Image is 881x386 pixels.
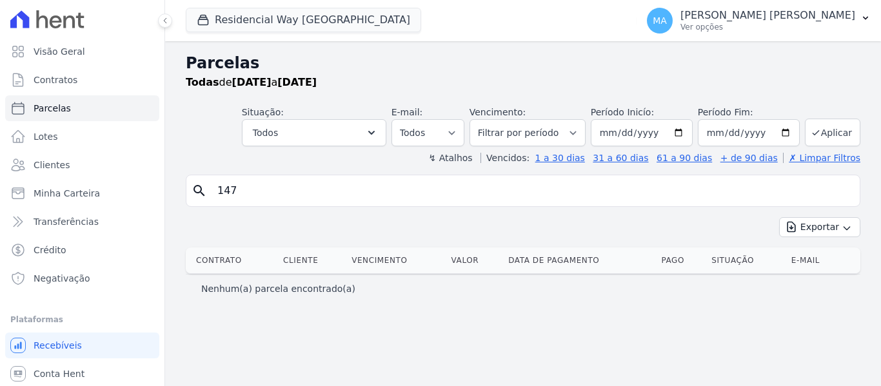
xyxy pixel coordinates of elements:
[470,107,526,117] label: Vencimento:
[593,153,648,163] a: 31 a 60 dias
[5,152,159,178] a: Clientes
[5,333,159,358] a: Recebíveis
[34,159,70,171] span: Clientes
[34,244,66,256] span: Crédito
[637,3,881,39] button: MA [PERSON_NAME] [PERSON_NAME] Ver opções
[5,39,159,64] a: Visão Geral
[186,8,421,32] button: Residencial Way [GEOGRAPHIC_DATA]
[34,73,77,86] span: Contratos
[786,247,845,273] th: E-mail
[34,215,99,228] span: Transferências
[720,153,778,163] a: + de 90 dias
[242,107,284,117] label: Situação:
[535,153,585,163] a: 1 a 30 dias
[5,265,159,291] a: Negativação
[698,106,800,119] label: Período Fim:
[201,282,355,295] p: Nenhum(a) parcela encontrado(a)
[253,125,278,140] span: Todos
[391,107,423,117] label: E-mail:
[278,247,346,273] th: Cliente
[591,107,654,117] label: Período Inicío:
[34,272,90,285] span: Negativação
[428,153,472,163] label: ↯ Atalhos
[34,367,84,380] span: Conta Hent
[186,75,317,90] p: de a
[277,76,317,88] strong: [DATE]
[5,95,159,121] a: Parcelas
[5,67,159,93] a: Contratos
[186,247,278,273] th: Contrato
[34,45,85,58] span: Visão Geral
[34,187,100,200] span: Minha Carteira
[186,76,219,88] strong: Todas
[186,52,860,75] h2: Parcelas
[680,22,855,32] p: Ver opções
[34,339,82,352] span: Recebíveis
[783,153,860,163] a: ✗ Limpar Filtros
[210,178,855,204] input: Buscar por nome do lote ou do cliente
[232,76,272,88] strong: [DATE]
[34,102,71,115] span: Parcelas
[480,153,530,163] label: Vencidos:
[242,119,386,146] button: Todos
[5,124,159,150] a: Lotes
[5,237,159,263] a: Crédito
[10,312,154,327] div: Plataformas
[656,247,706,273] th: Pago
[706,247,786,273] th: Situação
[446,247,504,273] th: Valor
[5,209,159,235] a: Transferências
[653,16,667,25] span: MA
[346,247,446,273] th: Vencimento
[657,153,712,163] a: 61 a 90 dias
[192,183,207,198] i: search
[5,180,159,206] a: Minha Carteira
[34,130,58,143] span: Lotes
[503,247,656,273] th: Data de Pagamento
[805,119,860,146] button: Aplicar
[779,217,860,237] button: Exportar
[680,9,855,22] p: [PERSON_NAME] [PERSON_NAME]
